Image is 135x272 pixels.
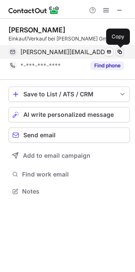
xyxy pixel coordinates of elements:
span: Notes [22,188,127,195]
div: Save to List / ATS / CRM [23,91,115,98]
span: Add to email campaign [23,152,90,159]
span: Find work email [22,171,127,178]
span: AI write personalized message [23,111,114,118]
button: Find work email [8,168,130,180]
button: Send email [8,127,130,143]
button: Notes [8,185,130,197]
div: [PERSON_NAME] [8,26,65,34]
div: Einkauf/Verkauf bei [PERSON_NAME] GmbH [8,35,130,43]
button: Add to email campaign [8,148,130,163]
button: save-profile-one-click [8,87,130,102]
button: Reveal Button [90,61,124,70]
span: [PERSON_NAME][EMAIL_ADDRESS][DOMAIN_NAME] [20,48,115,56]
button: AI write personalized message [8,107,130,122]
img: ContactOut v5.3.10 [8,5,59,15]
span: Send email [23,132,56,139]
